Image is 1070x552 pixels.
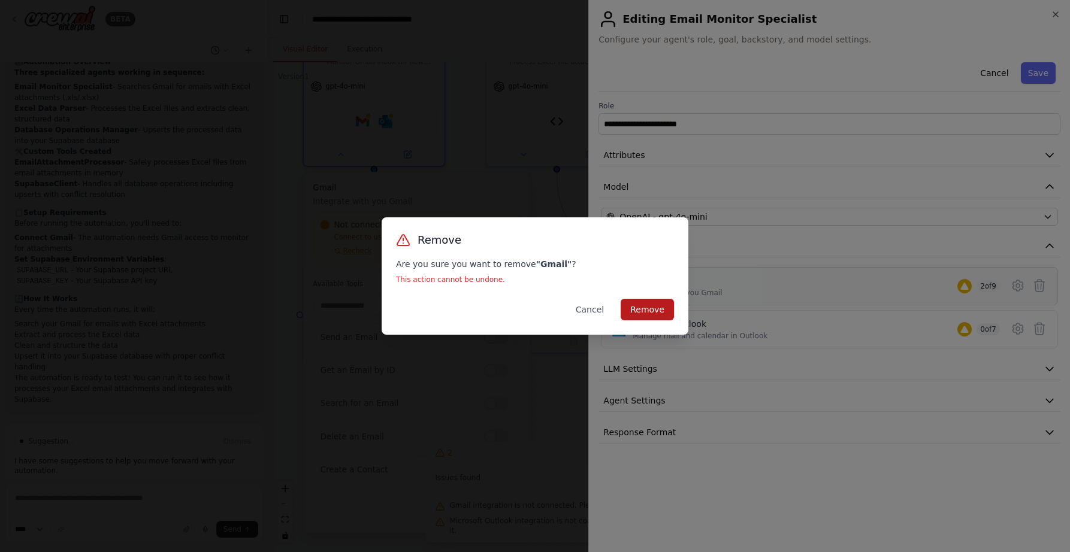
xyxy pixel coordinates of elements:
strong: " Gmail " [536,259,572,269]
p: Are you sure you want to remove ? [396,258,674,270]
button: Cancel [566,299,613,320]
p: This action cannot be undone. [396,275,674,284]
button: Remove [621,299,674,320]
h3: Remove [418,232,461,248]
